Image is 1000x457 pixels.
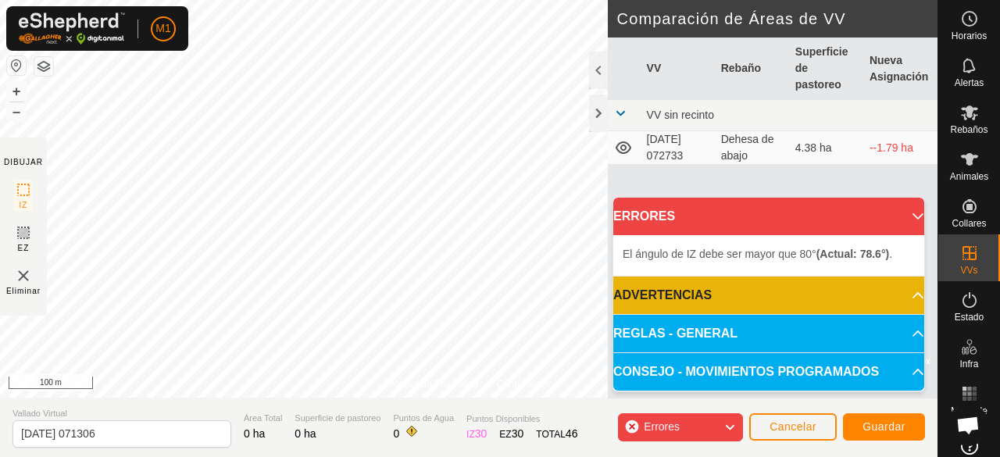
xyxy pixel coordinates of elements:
[466,412,577,426] span: Puntos Disponibles
[12,407,231,420] span: Vallado Virtual
[536,426,577,442] div: TOTAL
[843,413,925,441] button: Guardar
[644,420,680,433] span: Errores
[7,102,26,121] button: –
[393,412,454,425] span: Puntos de Agua
[947,404,989,446] div: Chat abierto
[952,219,986,228] span: Collares
[393,427,399,440] span: 0
[566,427,578,440] span: 46
[960,266,977,275] span: VVs
[721,131,783,164] div: Dehesa de abajo
[6,285,41,297] span: Eliminar
[613,277,924,314] p-accordion-header: ADVERTENCIAS
[789,37,863,100] th: Superficie de pastoreo
[647,109,714,121] span: VV sin recinto
[950,172,988,181] span: Animales
[499,426,523,442] div: EZ
[466,426,487,442] div: IZ
[613,207,675,226] span: ERRORES
[613,353,924,391] p-accordion-header: CONSEJO - MOVIMIENTOS PROGRAMADOS
[388,377,478,391] a: Política de Privacidad
[715,37,789,100] th: Rebaño
[641,131,715,165] td: [DATE] 072733
[14,266,33,285] img: VV
[623,248,892,260] span: El ángulo de IZ debe ser mayor que 80° .
[770,420,816,433] span: Cancelar
[613,286,712,305] span: ADVERTENCIAS
[18,242,30,254] span: EZ
[295,412,380,425] span: Superficie de pastoreo
[497,377,549,391] a: Contáctenos
[955,78,984,87] span: Alertas
[613,198,924,235] p-accordion-header: ERRORES
[942,406,996,425] span: Mapa de Calor
[512,427,524,440] span: 30
[863,37,937,100] th: Nueva Asignación
[34,57,53,76] button: Capas del Mapa
[613,362,879,381] span: CONSEJO - MOVIMIENTOS PROGRAMADOS
[475,427,487,440] span: 30
[244,427,265,440] span: 0 ha
[19,12,125,45] img: Logo Gallagher
[613,324,737,343] span: REGLAS - GENERAL
[959,359,978,369] span: Infra
[7,56,26,75] button: Restablecer Mapa
[816,248,890,260] b: (Actual: 78.6°)
[155,20,170,37] span: M1
[613,235,924,276] p-accordion-content: ERRORES
[20,199,28,211] span: IZ
[862,420,905,433] span: Guardar
[863,131,937,165] td: - -1.79 ha
[7,82,26,101] button: +
[955,312,984,322] span: Estado
[295,427,316,440] span: 0 ha
[950,125,987,134] span: Rebaños
[952,31,987,41] span: Horarios
[617,9,937,28] h2: Comparación de Áreas de VV
[749,413,837,441] button: Cancelar
[4,156,43,168] div: DIBUJAR
[641,37,715,100] th: VV
[789,131,863,165] td: 4.38 ha
[613,315,924,352] p-accordion-header: REGLAS - GENERAL
[244,412,282,425] span: Área Total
